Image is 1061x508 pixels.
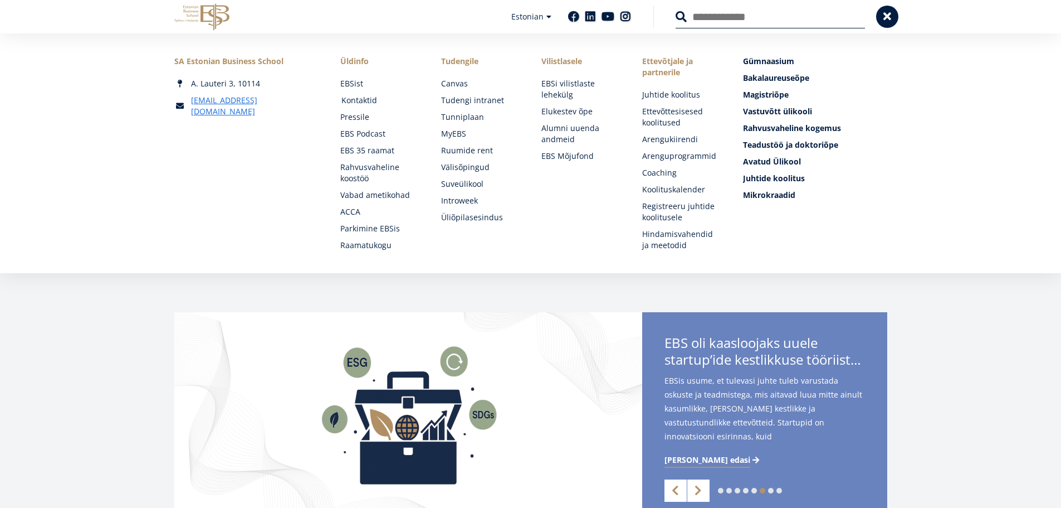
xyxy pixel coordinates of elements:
span: Teadustöö ja doktoriõpe [743,139,838,150]
a: Coaching [642,167,721,178]
a: [EMAIL_ADDRESS][DOMAIN_NAME] [191,95,318,117]
a: Gümnaasium [743,56,887,67]
span: Vastuvõtt ülikooli [743,106,812,117]
a: Juhtide koolitus [743,173,887,184]
a: Raamatukogu [340,240,419,251]
div: A. Lauteri 3, 10114 [174,78,318,89]
a: Magistriõpe [743,89,887,100]
a: Linkedin [585,11,596,22]
span: Üldinfo [340,56,419,67]
a: 5 [751,488,757,494]
a: Youtube [602,11,614,22]
a: Teadustöö ja doktoriõpe [743,139,887,151]
a: Alumni uuenda andmeid [541,123,620,145]
a: Bakalaureuseõpe [743,72,887,84]
a: Elukestev õpe [541,106,620,117]
a: 1 [718,488,723,494]
span: EBSis usume, et tulevasi juhte tuleb varustada oskuste ja teadmistega, mis aitavad luua mitte ain... [664,374,865,461]
a: Registreeru juhtide koolitusele [642,201,721,223]
span: Gümnaasium [743,56,794,66]
a: EBS 35 raamat [340,145,419,156]
a: [PERSON_NAME] edasi [664,454,761,466]
a: Ruumide rent [441,145,520,156]
a: Hindamisvahendid ja meetodid [642,229,721,251]
span: Avatud Ülikool [743,156,801,167]
a: Kontaktid [341,95,420,106]
a: Mikrokraadid [743,190,887,201]
a: EBSi vilistlaste lehekülg [541,78,620,100]
a: Arenguprogrammid [642,151,721,162]
span: Juhtide koolitus [743,173,805,183]
a: 6 [760,488,765,494]
a: Vastuvõtt ülikooli [743,106,887,117]
a: Juhtide koolitus [642,89,721,100]
a: Rahvusvaheline kogemus [743,123,887,134]
a: Pressile [340,112,419,123]
span: startup’ide kestlikkuse tööriistakastile [664,351,865,368]
a: EBS Mõjufond [541,151,620,162]
a: Facebook [568,11,579,22]
div: SA Estonian Business School [174,56,318,67]
a: Rahvusvaheline koostöö [340,162,419,184]
a: 2 [726,488,732,494]
span: Ettevõtjale ja partnerile [642,56,721,78]
a: Tunniplaan [441,112,520,123]
a: Tudengi intranet [441,95,520,106]
a: EBS Podcast [340,128,419,139]
a: 4 [743,488,749,494]
a: 8 [776,488,782,494]
span: Mikrokraadid [743,190,795,200]
a: ACCA [340,206,419,217]
a: EBSist [340,78,419,89]
a: Next [687,480,710,502]
a: Üliõpilasesindus [441,212,520,223]
span: Vilistlasele [541,56,620,67]
a: Tudengile [441,56,520,67]
a: Previous [664,480,687,502]
a: Avatud Ülikool [743,156,887,167]
a: Canvas [441,78,520,89]
span: [PERSON_NAME] edasi [664,454,750,466]
a: 3 [735,488,740,494]
a: Arengukiirendi [642,134,721,145]
span: Bakalaureuseõpe [743,72,809,83]
a: MyEBS [441,128,520,139]
span: Magistriõpe [743,89,789,100]
a: Ettevõttesisesed koolitused [642,106,721,128]
a: Parkimine EBSis [340,223,419,234]
a: 7 [768,488,774,494]
a: Introweek [441,195,520,206]
a: Instagram [620,11,631,22]
a: Välisõpingud [441,162,520,173]
a: Vabad ametikohad [340,190,419,201]
span: EBS oli kaasloojaks uuele [664,335,865,371]
a: Suveülikool [441,178,520,190]
a: Koolituskalender [642,184,721,195]
span: Rahvusvaheline kogemus [743,123,841,133]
